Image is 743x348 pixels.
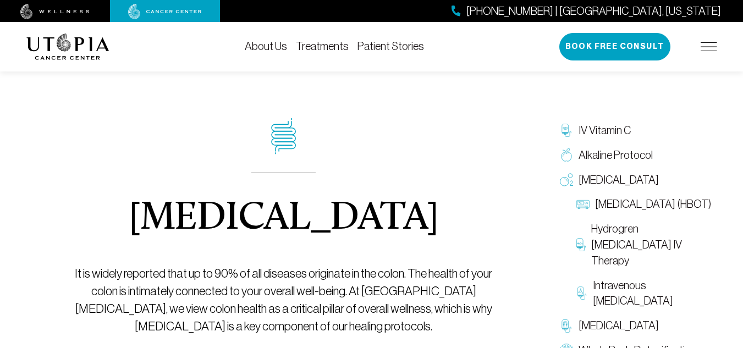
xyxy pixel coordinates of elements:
[560,124,573,137] img: IV Vitamin C
[554,168,717,192] a: [MEDICAL_DATA]
[296,40,349,52] a: Treatments
[579,172,659,188] span: [MEDICAL_DATA]
[560,173,573,186] img: Oxygen Therapy
[593,278,711,310] span: Intravenous [MEDICAL_DATA]
[129,199,438,239] h1: [MEDICAL_DATA]
[560,319,573,333] img: Chelation Therapy
[701,42,717,51] img: icon-hamburger
[576,198,590,211] img: Hyperbaric Oxygen Therapy (HBOT)
[554,118,717,143] a: IV Vitamin C
[20,4,90,19] img: wellness
[579,147,653,163] span: Alkaline Protocol
[579,123,631,139] span: IV Vitamin C
[271,118,296,154] img: icon
[554,143,717,168] a: Alkaline Protocol
[357,40,424,52] a: Patient Stories
[595,196,711,212] span: [MEDICAL_DATA] (HBOT)
[554,313,717,338] a: [MEDICAL_DATA]
[466,3,721,19] span: [PHONE_NUMBER] | [GEOGRAPHIC_DATA], [US_STATE]
[26,34,109,60] img: logo
[571,217,717,273] a: Hydrogren [MEDICAL_DATA] IV Therapy
[64,265,503,335] p: It is widely reported that up to 90% of all diseases originate in the colon. The health of your c...
[128,4,202,19] img: cancer center
[571,192,717,217] a: [MEDICAL_DATA] (HBOT)
[576,286,588,300] img: Intravenous Ozone Therapy
[591,221,712,268] span: Hydrogren [MEDICAL_DATA] IV Therapy
[452,3,721,19] a: [PHONE_NUMBER] | [GEOGRAPHIC_DATA], [US_STATE]
[579,318,659,334] span: [MEDICAL_DATA]
[245,40,287,52] a: About Us
[571,273,717,314] a: Intravenous [MEDICAL_DATA]
[559,33,670,60] button: Book Free Consult
[576,238,586,251] img: Hydrogren Peroxide IV Therapy
[560,148,573,162] img: Alkaline Protocol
